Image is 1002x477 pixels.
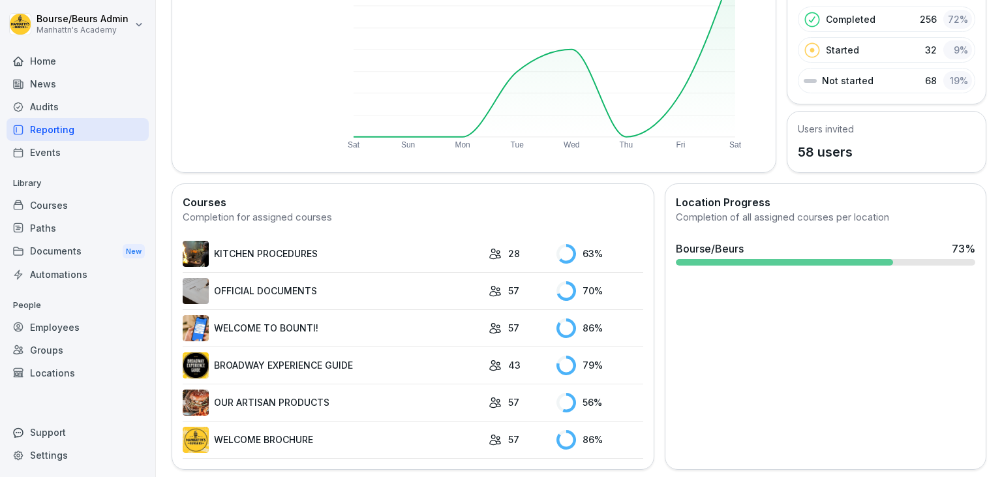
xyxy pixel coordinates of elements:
[511,140,524,149] text: Tue
[826,43,859,57] p: Started
[508,321,519,335] p: 57
[183,210,643,225] div: Completion for assigned courses
[508,284,519,298] p: 57
[7,362,149,384] a: Locations
[183,315,209,341] img: hm1d8mjyoy3ei8rvq6pjap3c.png
[7,118,149,141] a: Reporting
[798,122,854,136] h5: Users invited
[564,140,580,149] text: Wed
[826,12,875,26] p: Completed
[183,427,482,453] a: WELCOME BROCHURE
[676,194,975,210] h2: Location Progress
[508,395,519,409] p: 57
[455,140,470,149] text: Mon
[183,278,209,304] img: ejac0nauwq8k5t72z492sf9q.png
[556,356,643,375] div: 79 %
[556,430,643,450] div: 86 %
[822,74,873,87] p: Not started
[556,318,643,338] div: 86 %
[183,352,482,378] a: BROADWAY EXPERIENCE GUIDE
[183,427,209,453] img: o6stutclj8fenf9my2o1qei2.png
[676,210,975,225] div: Completion of all assigned courses per location
[620,140,633,149] text: Thu
[676,140,686,149] text: Fri
[556,244,643,264] div: 63 %
[183,241,209,267] img: cg5lo66e1g15nr59ub5pszec.png
[7,316,149,339] a: Employees
[7,239,149,264] a: DocumentsNew
[348,140,360,149] text: Sat
[183,315,482,341] a: WELCOME TO BOUNTI!
[7,194,149,217] a: Courses
[556,393,643,412] div: 56 %
[183,390,209,416] img: b6xamxhvf3oim249scwp8rtl.png
[798,142,854,162] p: 58 users
[183,278,482,304] a: OFFICIAL DOCUMENTS
[7,263,149,286] a: Automations
[37,14,129,25] p: Bourse/Beurs Admin
[7,173,149,194] p: Library
[508,358,521,372] p: 43
[37,25,129,35] p: Manhattn's Academy
[123,244,145,259] div: New
[183,194,643,210] h2: Courses
[7,95,149,118] a: Audits
[7,72,149,95] a: News
[943,40,972,59] div: 9 %
[7,295,149,316] p: People
[7,50,149,72] a: Home
[925,43,937,57] p: 32
[7,239,149,264] div: Documents
[7,217,149,239] a: Paths
[943,10,972,29] div: 72 %
[7,444,149,467] a: Settings
[508,433,519,446] p: 57
[920,12,937,26] p: 256
[952,241,975,256] div: 73 %
[676,241,744,256] div: Bourse/Beurs
[183,241,482,267] a: KITCHEN PROCEDURES
[943,71,972,90] div: 19 %
[183,352,209,378] img: g13ofhbnvnkja93or8f2wu04.png
[183,390,482,416] a: OUR ARTISAN PRODUCTS
[401,140,415,149] text: Sun
[7,141,149,164] a: Events
[671,236,980,271] a: Bourse/Beurs73%
[508,247,520,260] p: 28
[7,339,149,362] a: Groups
[556,281,643,301] div: 70 %
[730,140,742,149] text: Sat
[925,74,937,87] p: 68
[7,421,149,444] div: Support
